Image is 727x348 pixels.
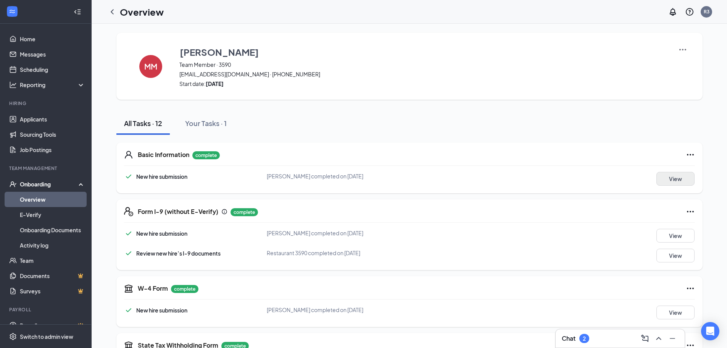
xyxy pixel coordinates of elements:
svg: Ellipses [686,284,695,293]
svg: Ellipses [686,150,695,159]
a: Job Postings [20,142,85,157]
div: Open Intercom Messenger [701,322,719,340]
h4: MM [144,64,157,69]
svg: ComposeMessage [640,334,650,343]
div: Team Management [9,165,84,172]
button: View [656,249,695,262]
h3: Chat [562,334,575,343]
svg: User [124,150,133,159]
a: SurveysCrown [20,283,85,299]
button: View [656,306,695,319]
svg: WorkstreamLogo [8,8,16,15]
img: More Actions [678,45,687,54]
svg: QuestionInfo [685,7,694,16]
button: [PERSON_NAME] [179,45,669,59]
div: Reporting [20,81,85,89]
a: Applicants [20,112,85,127]
div: Onboarding [20,180,79,188]
button: Minimize [666,332,679,345]
a: Messages [20,47,85,62]
span: [PERSON_NAME] completed on [DATE] [267,306,363,313]
svg: FormI9EVerifyIcon [124,207,133,216]
a: E-Verify [20,207,85,222]
svg: Checkmark [124,229,133,238]
div: Your Tasks · 1 [185,118,227,128]
button: View [656,229,695,243]
svg: Settings [9,333,17,340]
h5: Basic Information [138,151,189,159]
svg: TaxGovernmentIcon [124,284,133,293]
span: [PERSON_NAME] completed on [DATE] [267,230,363,236]
div: All Tasks · 12 [124,118,162,128]
p: complete [231,208,258,216]
button: ComposeMessage [639,332,651,345]
span: Start date: [179,80,669,87]
div: Switch to admin view [20,333,73,340]
svg: ChevronUp [654,334,663,343]
a: Activity log [20,238,85,253]
a: Home [20,31,85,47]
svg: Ellipses [686,207,695,216]
span: [PERSON_NAME] completed on [DATE] [267,173,363,180]
a: Scheduling [20,62,85,77]
button: MM [132,45,170,87]
span: New hire submission [136,173,187,180]
div: 2 [583,335,586,342]
span: Team Member · 3590 [179,61,669,68]
h3: [PERSON_NAME] [180,45,259,58]
span: New hire submission [136,307,187,314]
svg: ChevronLeft [108,7,117,16]
div: R3 [704,8,709,15]
button: View [656,172,695,186]
a: PayrollCrown [20,318,85,333]
button: ChevronUp [653,332,665,345]
svg: Info [221,209,227,215]
p: complete [192,151,220,159]
span: Restaurant 3590 completed on [DATE] [267,249,360,256]
div: Hiring [9,100,84,107]
span: Review new hire’s I-9 documents [136,250,221,257]
svg: Minimize [668,334,677,343]
svg: UserCheck [9,180,17,188]
a: Onboarding Documents [20,222,85,238]
strong: [DATE] [206,80,224,87]
span: [EMAIL_ADDRESS][DOMAIN_NAME] · [PHONE_NUMBER] [179,70,669,78]
svg: Notifications [668,7,677,16]
svg: Collapse [74,8,81,16]
span: New hire submission [136,230,187,237]
p: complete [171,285,198,293]
svg: Checkmark [124,249,133,258]
a: Team [20,253,85,268]
h5: W-4 Form [138,284,168,293]
svg: Analysis [9,81,17,89]
svg: Checkmark [124,306,133,315]
a: Overview [20,192,85,207]
h1: Overview [120,5,164,18]
a: Sourcing Tools [20,127,85,142]
div: Payroll [9,306,84,313]
a: DocumentsCrown [20,268,85,283]
h5: Form I-9 (without E-Verify) [138,207,218,216]
svg: Checkmark [124,172,133,181]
